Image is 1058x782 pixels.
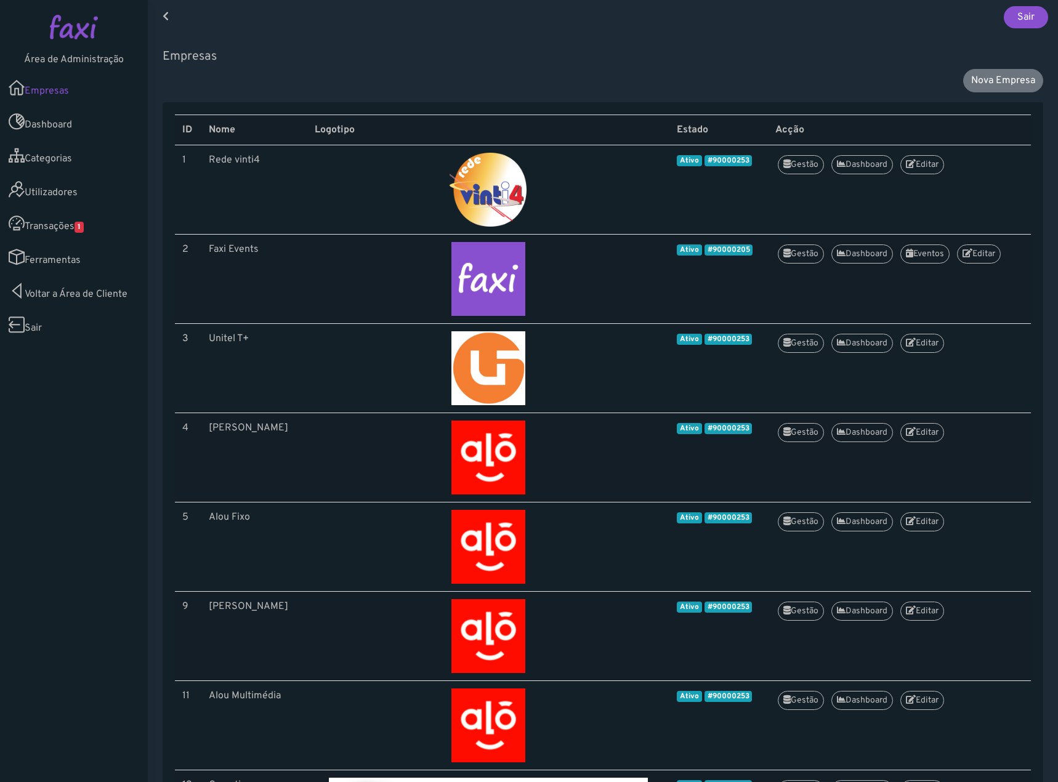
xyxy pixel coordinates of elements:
a: Gestão [778,691,824,710]
td: Rede vinti4 [201,145,307,235]
a: Gestão [778,334,824,353]
a: Dashboard [831,244,893,264]
a: Dashboard [831,423,893,442]
img: Alou Fixo [315,510,662,584]
td: 5 [175,502,201,592]
td: 3 [175,324,201,413]
img: Rede vinti4 [315,153,662,227]
img: Faxi Events [315,242,662,316]
a: Editar [900,334,944,353]
img: Unitel T+ [315,331,662,405]
td: Alou Fixo [201,502,307,592]
a: Editar [900,155,944,174]
a: Dashboard [831,691,893,710]
span: #90000253 [705,691,753,702]
a: Dashboard [831,155,893,174]
h5: Empresas [163,49,1043,64]
a: Editar [957,244,1001,264]
a: Dashboard [831,602,893,621]
th: Logotipo [307,115,669,145]
td: Faxi Events [201,235,307,324]
img: Alou Móvel [315,421,662,494]
th: Nome [201,115,307,145]
a: Editar [900,602,944,621]
a: Gestão [778,512,824,531]
a: Gestão [778,602,824,621]
span: Ativo [677,334,702,345]
span: 1 [75,222,84,233]
td: [PERSON_NAME] [201,592,307,681]
td: 11 [175,681,201,770]
img: Alou Multimédia [315,688,662,762]
span: Ativo [677,423,702,434]
span: Ativo [677,512,702,523]
span: Ativo [677,244,702,256]
td: 2 [175,235,201,324]
a: Editar [900,423,944,442]
th: Acção [768,115,1031,145]
td: 4 [175,413,201,502]
a: Dashboard [831,512,893,531]
th: ID [175,115,201,145]
span: #90000253 [705,512,753,523]
span: Ativo [677,691,702,702]
span: #90000253 [705,423,753,434]
a: Eventos [900,244,950,264]
td: 1 [175,145,201,235]
span: Ativo [677,155,702,166]
img: Alou Móvel [315,599,662,673]
span: #90000205 [705,244,753,256]
th: Estado [669,115,768,145]
a: Gestão [778,423,824,442]
a: Dashboard [831,334,893,353]
a: Gestão [778,155,824,174]
td: Alou Multimédia [201,681,307,770]
td: Unitel T+ [201,324,307,413]
a: Gestão [778,244,824,264]
a: Editar [900,691,944,710]
a: Nova Empresa [963,69,1043,92]
span: #90000253 [705,602,753,613]
a: Editar [900,512,944,531]
span: Ativo [677,602,702,613]
td: 9 [175,592,201,681]
span: #90000253 [705,334,753,345]
td: [PERSON_NAME] [201,413,307,502]
span: #90000253 [705,155,753,166]
a: Sair [1004,6,1048,28]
